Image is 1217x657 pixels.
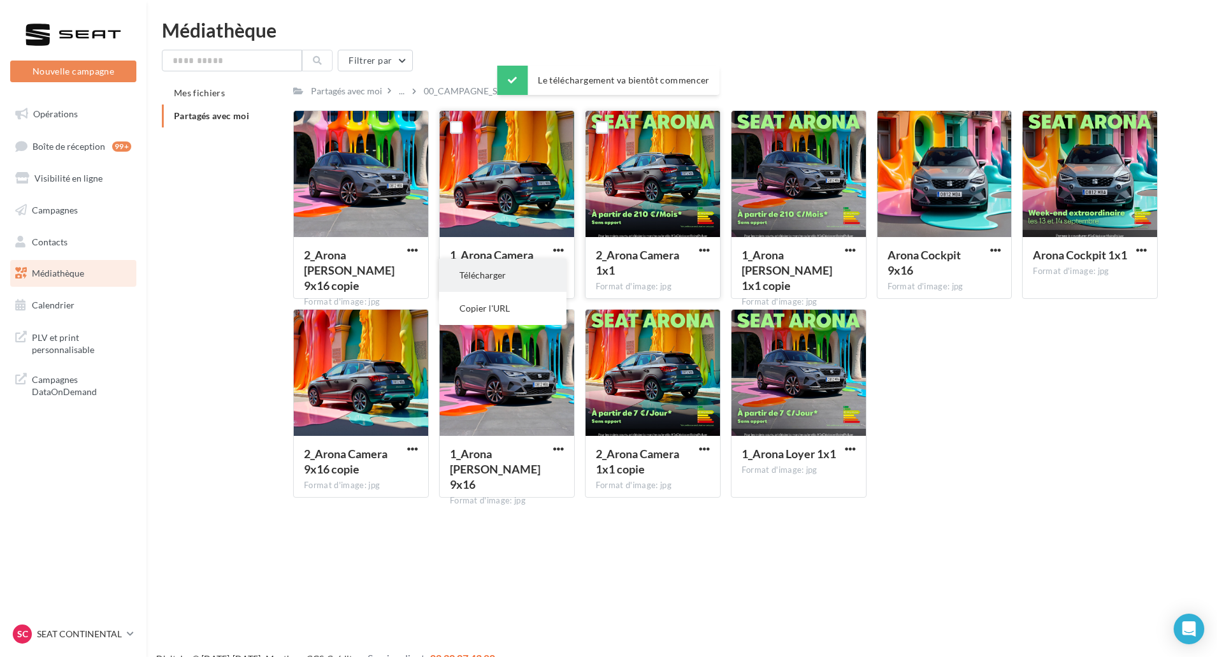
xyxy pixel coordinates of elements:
[33,108,78,119] span: Opérations
[396,82,407,100] div: ...
[311,85,382,97] div: Partagés avec moi
[32,300,75,310] span: Calendrier
[32,205,78,215] span: Campagnes
[112,141,131,152] div: 99+
[8,229,139,256] a: Contacts
[37,628,122,640] p: SEAT CONTINENTAL
[10,61,136,82] button: Nouvelle campagne
[8,133,139,160] a: Boîte de réception99+
[596,281,710,292] div: Format d'image: jpg
[439,259,566,292] button: Télécharger
[32,268,84,278] span: Médiathèque
[439,292,566,325] button: Copier l'URL
[596,447,679,476] span: 2_Arona Camera 1x1 copie
[888,281,1002,292] div: Format d'image: jpg
[888,248,961,277] span: Arona Cockpit 9x16
[32,140,105,151] span: Boîte de réception
[32,236,68,247] span: Contacts
[162,20,1202,40] div: Médiathèque
[450,495,564,507] div: Format d'image: jpg
[596,480,710,491] div: Format d'image: jpg
[32,371,131,398] span: Campagnes DataOnDemand
[8,197,139,224] a: Campagnes
[497,66,719,95] div: Le téléchargement va bientôt commencer
[304,447,387,476] span: 2_Arona Camera 9x16 copie
[8,324,139,361] a: PLV et print personnalisable
[742,465,856,476] div: Format d'image: jpg
[304,296,418,308] div: Format d'image: jpg
[450,248,533,277] span: 1_Arona Camera 9x16
[338,50,413,71] button: Filtrer par
[17,628,28,640] span: SC
[1033,266,1147,277] div: Format d'image: jpg
[304,248,394,292] span: 2_Arona Loyer 9x16 copie
[742,447,836,461] span: 1_Arona Loyer 1x1
[1174,614,1204,644] div: Open Intercom Messenger
[742,296,856,308] div: Format d'image: jpg
[32,329,131,356] span: PLV et print personnalisable
[8,292,139,319] a: Calendrier
[174,87,225,98] span: Mes fichiers
[8,101,139,127] a: Opérations
[8,260,139,287] a: Médiathèque
[424,85,538,97] span: 00_CAMPAGNE_SEPTEMB...
[174,110,249,121] span: Partagés avec moi
[1033,248,1127,262] span: Arona Cockpit 1x1
[34,173,103,184] span: Visibilité en ligne
[10,622,136,646] a: SC SEAT CONTINENTAL
[596,248,679,277] span: 2_Arona Camera 1x1
[8,165,139,192] a: Visibilité en ligne
[742,248,832,292] span: 1_Arona Loyer 1x1 copie
[450,447,540,491] span: 1_Arona Loyer 9x16
[304,480,418,491] div: Format d'image: jpg
[8,366,139,403] a: Campagnes DataOnDemand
